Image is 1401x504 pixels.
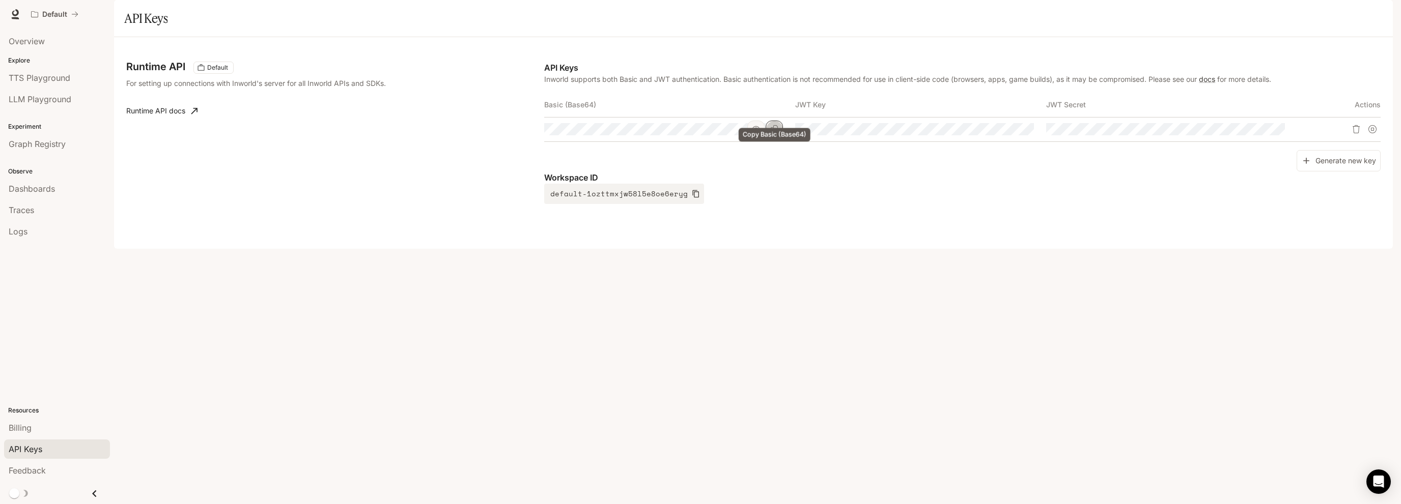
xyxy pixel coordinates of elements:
div: Copy Basic (Base64) [739,128,810,142]
p: For setting up connections with Inworld's server for all Inworld APIs and SDKs. [126,78,434,88]
p: Workspace ID [544,171,1381,184]
button: Copy Basic (Base64) [766,121,783,138]
a: docs [1199,75,1215,83]
button: default-1ozttmxjw58l5e8oe6eryg [544,184,704,204]
p: Default [42,10,67,19]
div: Open Intercom Messenger [1366,469,1391,494]
button: Delete API key [1348,121,1364,137]
button: All workspaces [26,4,83,24]
button: Generate new key [1297,150,1381,172]
th: Actions [1297,93,1381,117]
p: Inworld supports both Basic and JWT authentication. Basic authentication is not recommended for u... [544,74,1381,84]
th: JWT Secret [1046,93,1297,117]
a: Runtime API docs [122,101,202,121]
th: Basic (Base64) [544,93,795,117]
button: Suspend API key [1364,121,1381,137]
h3: Runtime API [126,62,185,72]
div: These keys will apply to your current workspace only [193,62,234,74]
span: Default [203,63,232,72]
h1: API Keys [124,8,167,28]
p: API Keys [544,62,1381,74]
th: JWT Key [795,93,1046,117]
